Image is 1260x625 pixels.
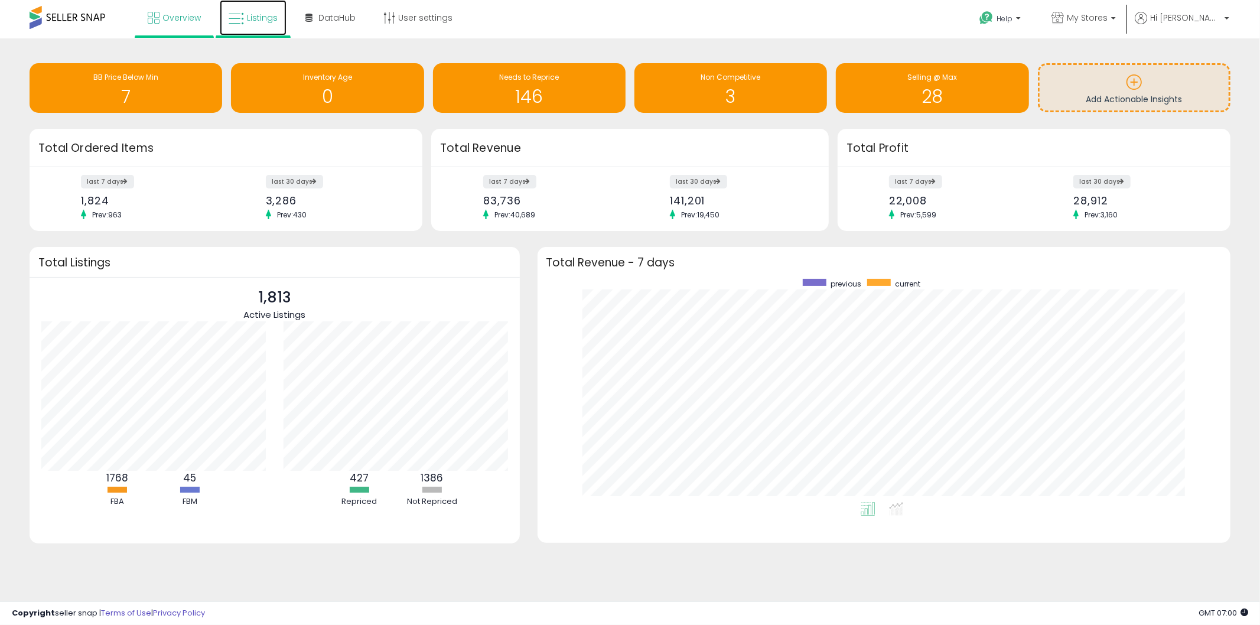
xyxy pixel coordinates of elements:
div: FBA [82,496,152,507]
a: BB Price Below Min 7 [30,63,222,113]
span: Help [997,14,1012,24]
span: DataHub [318,12,356,24]
label: last 7 days [483,175,536,188]
span: BB Price Below Min [93,72,158,82]
a: Needs to Reprice 146 [433,63,626,113]
a: Hi [PERSON_NAME] [1135,12,1229,38]
h3: Total Revenue [440,140,820,157]
span: Listings [247,12,278,24]
b: 427 [350,471,369,485]
a: Inventory Age 0 [231,63,424,113]
div: 3,286 [266,194,402,207]
label: last 30 days [266,175,323,188]
div: FBM [154,496,225,507]
label: last 30 days [670,175,727,188]
span: Prev: 3,160 [1079,210,1124,220]
span: Needs to Reprice [499,72,559,82]
span: My Stores [1067,12,1108,24]
i: Get Help [979,11,994,25]
a: Add Actionable Insights [1040,65,1229,110]
span: Prev: 430 [271,210,312,220]
b: 45 [183,471,196,485]
span: Overview [162,12,201,24]
p: 1,813 [243,287,305,309]
h3: Total Ordered Items [38,140,414,157]
h1: 7 [35,87,216,106]
div: Repriced [324,496,395,507]
h3: Total Profit [846,140,1222,157]
span: Prev: 963 [86,210,128,220]
h1: 0 [237,87,418,106]
span: Inventory Age [303,72,352,82]
h3: Total Revenue - 7 days [546,258,1222,267]
span: Selling @ Max [907,72,957,82]
span: previous [831,279,861,289]
b: 1386 [421,471,443,485]
label: last 30 days [1073,175,1131,188]
h1: 28 [842,87,1023,106]
span: Active Listings [243,308,305,321]
span: Prev: 19,450 [675,210,725,220]
a: Non Competitive 3 [634,63,827,113]
span: Prev: 5,599 [894,210,942,220]
div: 22,008 [889,194,1025,207]
label: last 7 days [81,175,134,188]
span: Prev: 40,689 [489,210,541,220]
h1: 3 [640,87,821,106]
h1: 146 [439,87,620,106]
div: 141,201 [670,194,808,207]
div: 28,912 [1073,194,1209,207]
a: Help [970,2,1033,38]
span: Hi [PERSON_NAME] [1150,12,1221,24]
a: Selling @ Max 28 [836,63,1028,113]
div: Not Repriced [396,496,467,507]
div: 83,736 [483,194,621,207]
h3: Total Listings [38,258,511,267]
span: current [895,279,920,289]
b: 1768 [106,471,128,485]
span: Add Actionable Insights [1086,93,1182,105]
label: last 7 days [889,175,942,188]
span: Non Competitive [701,72,761,82]
div: 1,824 [81,194,217,207]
